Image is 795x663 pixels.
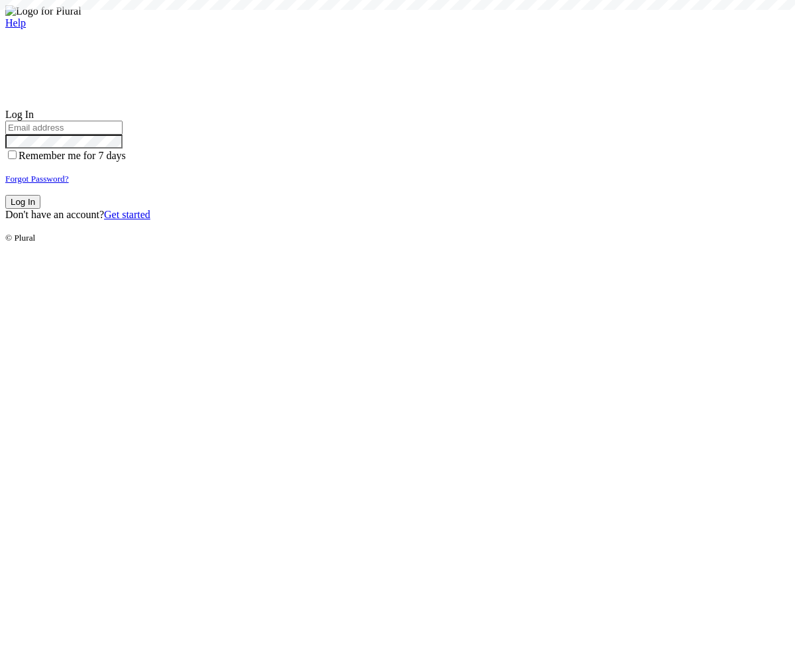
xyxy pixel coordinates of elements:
a: Forgot Password? [5,172,69,184]
small: © Plural [5,233,35,243]
a: Help [5,17,26,29]
div: Log In [5,109,790,121]
a: Get started [104,209,150,220]
input: Remember me for 7 days [8,151,17,159]
img: Logo for Plural [5,5,81,17]
small: Forgot Password? [5,174,69,184]
input: Email address [5,121,123,135]
div: Don't have an account? [5,209,790,221]
span: Remember me for 7 days [19,150,126,161]
button: Log In [5,195,40,209]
